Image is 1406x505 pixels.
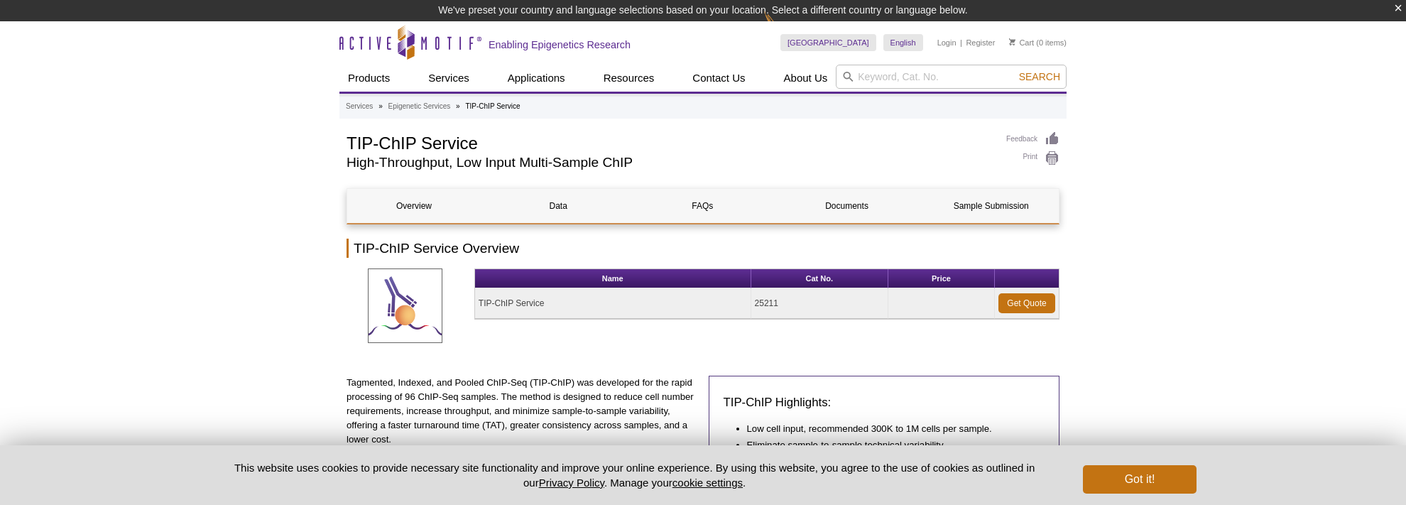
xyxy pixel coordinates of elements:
[1006,131,1059,147] a: Feedback
[368,268,442,343] img: TIP-ChIP Service
[764,11,802,44] img: Change Here
[966,38,995,48] a: Register
[347,239,1059,258] h2: TIP-ChIP Service Overview
[456,102,460,110] li: »
[780,34,876,51] a: [GEOGRAPHIC_DATA]
[347,131,992,153] h1: TIP-ChIP Service
[339,65,398,92] a: Products
[747,438,1031,452] li: Eliminate sample-to-sample technical variability
[1083,465,1197,494] button: Got it!
[937,38,957,48] a: Login
[539,477,604,489] a: Privacy Policy
[751,288,888,319] td: 25211
[491,189,625,223] a: Data
[775,65,836,92] a: About Us
[347,189,481,223] a: Overview
[925,189,1058,223] a: Sample Submission
[888,269,995,288] th: Price
[636,189,769,223] a: FAQs
[347,156,992,169] h2: High-Throughput, Low Input Multi-Sample ChIP
[1009,34,1067,51] li: (0 items)
[346,100,373,113] a: Services
[780,189,914,223] a: Documents
[475,269,751,288] th: Name
[475,288,751,319] td: TIP-ChIP Service
[724,394,1045,411] h3: TIP-ChIP Highlights:
[883,34,923,51] a: English
[378,102,383,110] li: »
[960,34,962,51] li: |
[998,293,1055,313] a: Get Quote
[836,65,1067,89] input: Keyword, Cat. No.
[1009,38,1034,48] a: Cart
[489,38,631,51] h2: Enabling Epigenetics Research
[1015,70,1064,83] button: Search
[465,102,520,110] li: TIP-ChIP Service
[499,65,574,92] a: Applications
[747,422,1031,436] li: Low cell input, recommended 300K to 1M cells per sample.
[595,65,663,92] a: Resources
[1019,71,1060,82] span: Search
[1006,151,1059,166] a: Print
[1009,38,1015,45] img: Your Cart
[751,269,888,288] th: Cat No.
[209,460,1059,490] p: This website uses cookies to provide necessary site functionality and improve your online experie...
[684,65,753,92] a: Contact Us
[420,65,478,92] a: Services
[672,477,743,489] button: cookie settings
[347,376,698,447] p: Tagmented, Indexed, and Pooled ChIP-Seq (TIP-ChIP) was developed for the rapid processing of 96 C...
[388,100,450,113] a: Epigenetic Services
